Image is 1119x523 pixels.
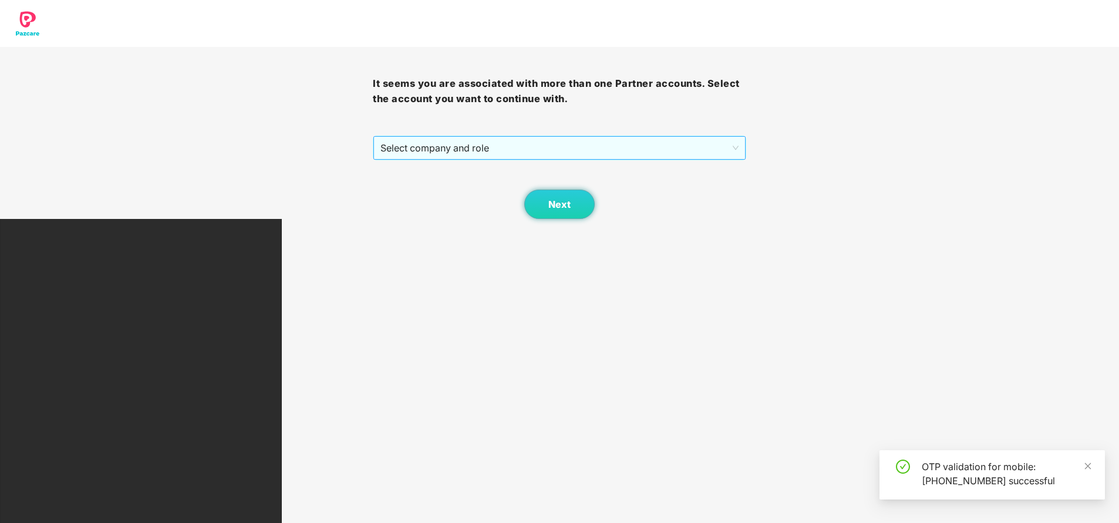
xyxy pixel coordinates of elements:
span: check-circle [896,460,910,474]
span: close [1084,462,1092,470]
span: Next [548,199,571,210]
div: OTP validation for mobile: [PHONE_NUMBER] successful [922,460,1091,488]
button: Next [524,190,595,219]
h3: It seems you are associated with more than one Partner accounts. Select the account you want to c... [373,76,746,106]
span: Select company and role [380,137,738,159]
